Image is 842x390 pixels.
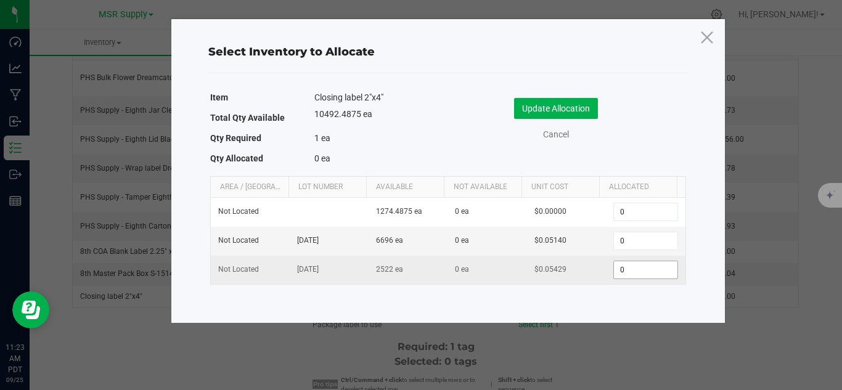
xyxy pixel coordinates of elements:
[288,177,366,198] th: Lot Number
[290,227,369,256] td: [DATE]
[599,177,677,198] th: Allocated
[218,236,259,245] span: Not Located
[534,207,566,216] span: $0.00000
[455,207,469,216] span: 0 ea
[314,91,383,104] span: Closing label 2"x4"
[444,177,521,198] th: Not Available
[314,153,330,163] span: 0 ea
[531,128,581,141] a: Cancel
[218,265,259,274] span: Not Located
[218,207,259,216] span: Not Located
[210,109,285,126] label: Total Qty Available
[455,265,469,274] span: 0 ea
[455,236,469,245] span: 0 ea
[376,265,403,274] span: 2522 ea
[210,89,228,106] label: Item
[12,291,49,328] iframe: Resource center
[376,236,403,245] span: 6696 ea
[314,109,372,119] span: 10492.4875 ea
[366,177,444,198] th: Available
[210,150,263,167] label: Qty Allocated
[208,45,375,59] span: Select Inventory to Allocate
[521,177,599,198] th: Unit Cost
[534,265,566,274] span: $0.05429
[290,256,369,284] td: [DATE]
[376,207,422,216] span: 1274.4875 ea
[514,98,598,119] button: Update Allocation
[314,133,330,143] span: 1 ea
[211,177,288,198] th: Area / [GEOGRAPHIC_DATA]
[534,236,566,245] span: $0.05140
[210,129,261,147] label: Qty Required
